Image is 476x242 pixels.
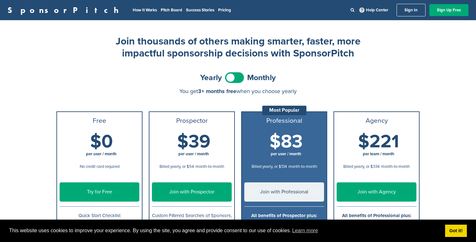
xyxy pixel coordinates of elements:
a: Pitch Board [161,8,182,13]
a: Sign Up Free [429,4,468,16]
span: $83 [270,131,303,153]
h2: Join thousands of others making smarter, faster, more impactful sponsorship decisions with Sponso... [112,35,364,60]
span: Yearly [200,74,222,82]
span: Billed yearly, or $54 [160,164,194,169]
a: Join with Prospector [152,182,232,202]
b: All benefits of Prospector plus: [251,213,317,218]
span: per user / month [86,151,117,156]
h3: Agency [337,117,416,125]
a: learn more about cookies [291,226,319,235]
a: Pricing [218,8,231,13]
b: All benefits of Professional plus: [342,213,411,218]
a: dismiss cookie message [445,225,467,237]
div: Most Popular [262,106,306,115]
div: You get when you choose yearly [56,88,420,94]
a: Success Stories [186,8,214,13]
a: Help Center [358,6,390,14]
span: month-to-month [288,164,317,169]
a: Join with Professional [244,182,324,202]
span: month-to-month [195,164,224,169]
h3: Free [60,117,139,125]
a: SponsorPitch [8,6,123,14]
span: per user / month [271,151,301,156]
span: Monthly [247,74,276,82]
span: per team / month [363,151,394,156]
span: Billed yearly, or $334 [343,164,380,169]
a: How It Works [133,8,157,13]
a: Try for Free [60,182,139,202]
span: $221 [358,131,399,153]
span: Billed yearly, or $134 [252,164,287,169]
a: Sign In [397,4,426,16]
a: Join with Agency [337,182,416,202]
span: $39 [177,131,210,153]
span: This website uses cookies to improve your experience. By using the site, you agree and provide co... [9,226,440,235]
span: per user / month [178,151,209,156]
span: month-to-month [381,164,410,169]
p: Quick Start Checklist [60,212,139,220]
h3: Professional [244,117,324,125]
p: Custom Filtered Searches of Sponsors, Deals, Properties, and Agencies [152,212,232,227]
span: $0 [90,131,113,153]
h3: Prospector [152,117,232,125]
span: 3+ months free [198,88,236,95]
span: No credit card required [80,164,119,169]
